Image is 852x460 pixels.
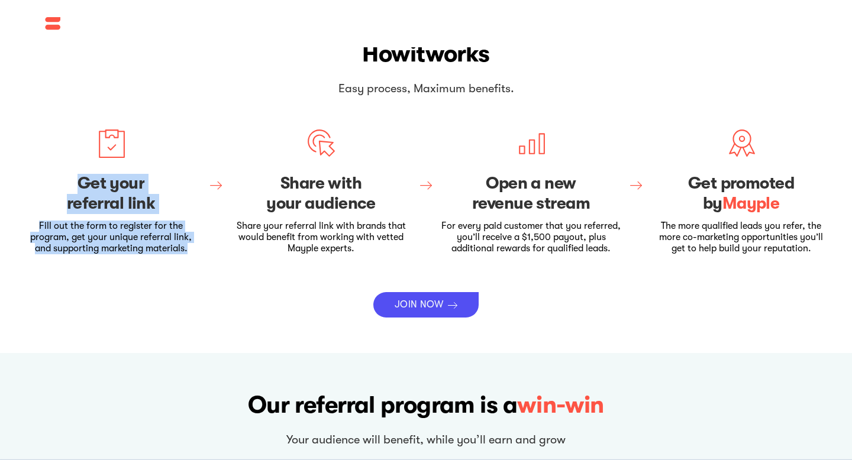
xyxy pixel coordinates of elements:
img: Grow your business [517,128,546,158]
p: For every paid customer that you referred, you’ll receive a $1,500 payout, plus additional reward... [441,221,621,255]
img: Grow your business [727,128,756,158]
p: Fill out the form to register for the program, get your unique referral link, and supporting mark... [21,221,201,255]
h3: Get your referral link [21,174,201,213]
h3: Open a new revenue stream [441,174,621,213]
img: Find a match [306,128,336,158]
a: JOIN NOW [373,292,479,318]
h3: Get promoted by [651,174,831,213]
div: JOIN NOW [395,299,444,310]
p: Your audience will benefit, while you’ll earn and grow [204,431,648,449]
strong: win-win [517,391,603,419]
span: Mayple [722,194,780,213]
span: it [410,40,425,67]
img: Create your marketing brief. [96,128,126,158]
p: Share your referral link with brands that would benefit from working with vetted Mayple experts. [231,221,411,255]
p: The more qualified leads you refer, the more co-marketing opportunities you’ll get to help build ... [651,221,831,255]
img: mayple logo [45,12,146,35]
strong: Our referral program is a [248,391,517,419]
h3: Share with your audience [231,174,411,213]
p: Easy process, Maximum benefits. [204,80,648,98]
h2: How works [21,37,831,70]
